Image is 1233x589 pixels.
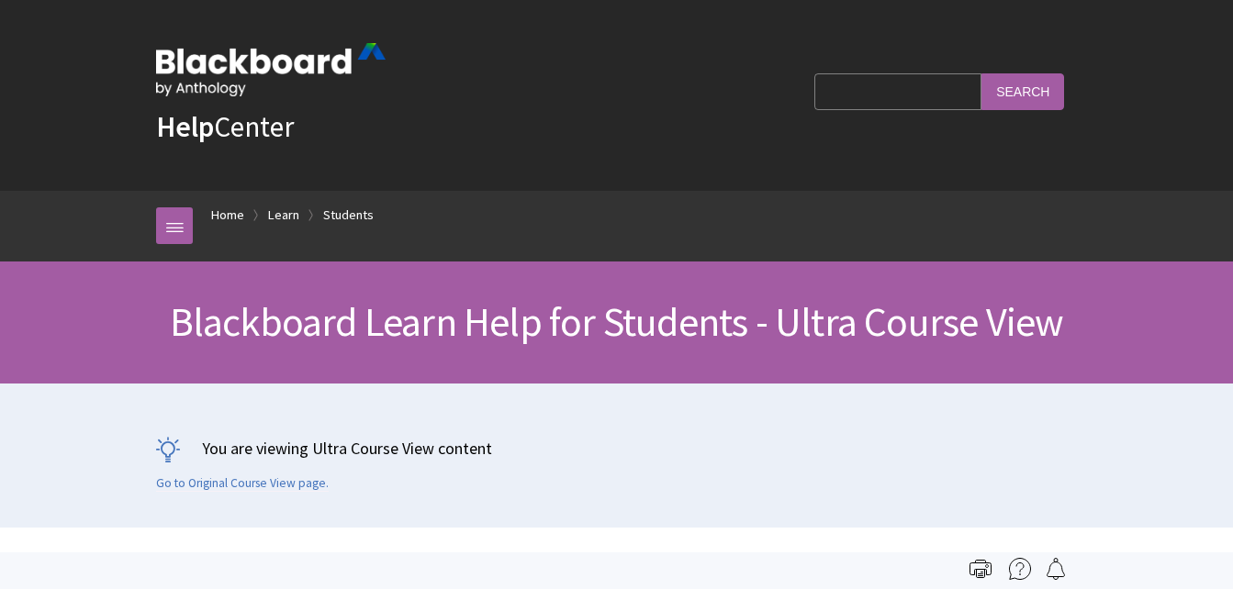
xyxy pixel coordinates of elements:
a: Home [211,204,244,227]
input: Search [981,73,1064,109]
img: More help [1009,558,1031,580]
span: Blackboard Learn Help for Students - Ultra Course View [170,296,1064,347]
a: Go to Original Course View page. [156,475,329,492]
strong: Help [156,108,214,145]
a: Learn [268,204,299,227]
img: Follow this page [1045,558,1067,580]
a: HelpCenter [156,108,294,145]
p: You are viewing Ultra Course View content [156,437,1077,460]
img: Print [970,558,992,580]
img: Blackboard by Anthology [156,43,386,96]
a: Students [323,204,374,227]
